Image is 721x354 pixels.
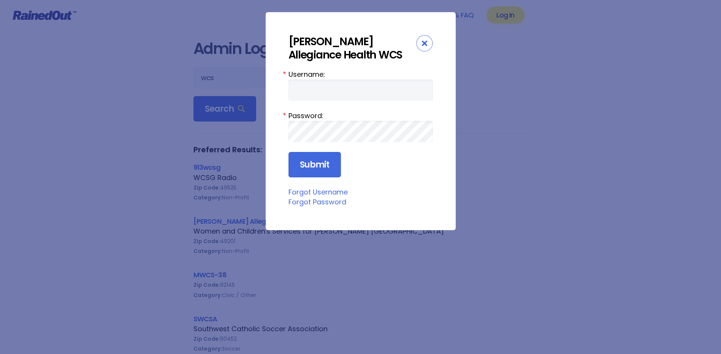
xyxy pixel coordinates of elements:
a: Forgot Username [288,187,348,197]
input: Submit [288,152,341,178]
a: Forgot Password [288,197,346,207]
label: Username: [288,69,433,79]
div: [PERSON_NAME] Allegiance Health WCS [288,35,416,62]
label: Password: [288,111,433,121]
div: Close [416,35,433,52]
